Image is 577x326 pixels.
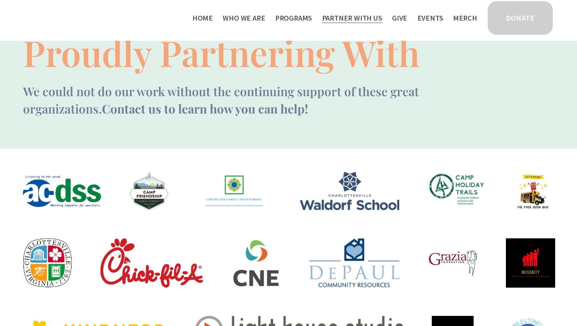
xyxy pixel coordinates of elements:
img: 2023MAR-Grazia-Logo-Two-Color.jpeg [428,238,478,288]
a: folder dropdown [322,11,382,25]
img: City_Logo.jpeg [23,238,72,288]
a: Home [192,11,213,25]
img: County DSS.png [23,172,101,210]
a: Merch [453,11,477,25]
img: unnamed.png [130,172,168,210]
a: Events [417,11,443,25]
a: Give [392,11,407,25]
img: Logo-RGB-Secondary.png [232,238,281,288]
strong: Contact us to learn how you can help! [102,101,308,116]
span: Partner With Us [322,12,382,24]
a: folder dropdown [275,11,312,25]
img: Screen Shot 2022-03-08 at 11.03.31 AM.png [506,238,555,288]
img: Waldorf-LogoText_cmyk_stk_sm.jpeg [300,172,399,210]
img: DePaul.jpg [309,238,400,288]
h1: Proudly Partnering With [23,35,420,70]
img: Screen Shot 2021-09-22 at 2.13.21 PM.png [196,172,272,210]
img: CHT Stacked Logo With Tagline.jpeg [428,172,486,210]
a: folder dropdown [223,11,265,25]
span: We could not do our work without the continuing support of these great organizations. [23,83,422,116]
img: chick-fil-a-logo_0.png [100,238,203,288]
img: Free+Book+Bus.jpg [514,172,552,210]
span: Programs [275,12,312,24]
span: Who We Are [223,12,265,24]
